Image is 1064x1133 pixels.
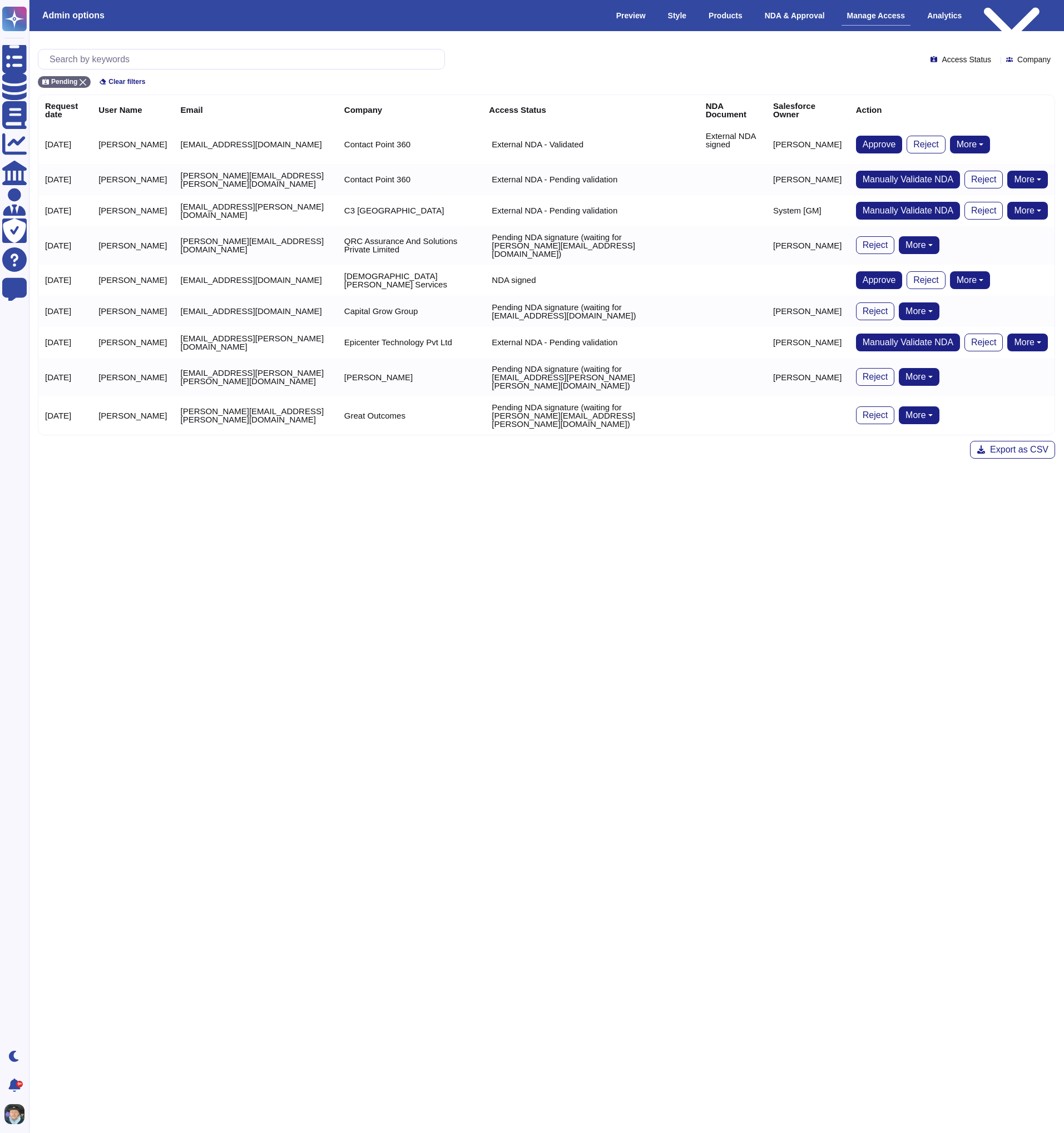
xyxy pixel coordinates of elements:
[1017,56,1051,63] span: Company
[92,265,174,296] td: [PERSON_NAME]
[174,164,338,195] td: [PERSON_NAME][EMAIL_ADDRESS][PERSON_NAME][DOMAIN_NAME]
[1007,334,1048,351] button: More
[766,226,849,265] td: [PERSON_NAME]
[482,95,699,125] th: Access Status
[1007,171,1048,188] button: More
[174,195,338,226] td: [EMAIL_ADDRESS][PERSON_NAME][DOMAIN_NAME]
[492,403,692,428] p: Pending NDA signature (waiting for [PERSON_NAME][EMAIL_ADDRESS][PERSON_NAME][DOMAIN_NAME])
[108,78,145,85] span: Clear filters
[492,276,536,284] p: NDA signed
[338,358,482,396] td: [PERSON_NAME]
[38,358,92,396] td: [DATE]
[863,338,953,347] span: Manually Validate NDA
[899,236,939,254] button: More
[42,10,105,21] h3: Admin options
[863,276,896,285] span: Approve
[492,233,692,258] p: Pending NDA signature (waiting for [PERSON_NAME][EMAIL_ADDRESS][DOMAIN_NAME])
[338,226,482,265] td: QRC Assurance And Solutions Private Limited
[950,136,991,153] button: More
[338,296,482,327] td: Capital Grow Group
[338,164,482,195] td: Contact Point 360
[856,334,960,351] button: Manually Validate NDA
[611,6,651,25] div: Preview
[863,140,896,149] span: Approve
[950,271,991,289] button: More
[92,125,174,164] td: [PERSON_NAME]
[842,6,911,26] div: Manage Access
[971,175,996,184] span: Reject
[703,6,748,25] div: Products
[38,195,92,226] td: [DATE]
[863,372,888,381] span: Reject
[338,195,482,226] td: C3 [GEOGRAPHIC_DATA]
[899,302,939,320] button: More
[971,206,996,215] span: Reject
[856,171,960,188] button: Manually Validate NDA
[492,140,583,148] p: External NDA - Validated
[51,78,77,85] span: Pending
[92,358,174,396] td: [PERSON_NAME]
[766,95,849,125] th: Salesforce Owner
[174,125,338,164] td: [EMAIL_ADDRESS][DOMAIN_NAME]
[856,368,894,386] button: Reject
[1007,202,1048,220] button: More
[699,95,766,125] th: NDA Document
[338,396,482,435] td: Great Outcomes
[856,136,903,153] button: Approve
[174,358,338,396] td: [EMAIL_ADDRESS][PERSON_NAME][PERSON_NAME][DOMAIN_NAME]
[766,125,849,164] td: [PERSON_NAME]
[856,202,960,220] button: Manually Validate NDA
[92,396,174,435] td: [PERSON_NAME]
[4,1104,24,1124] img: user
[662,6,692,25] div: Style
[766,164,849,195] td: [PERSON_NAME]
[907,136,945,153] button: Reject
[971,338,996,347] span: Reject
[863,206,953,215] span: Manually Validate NDA
[849,95,1055,125] th: Action
[16,1081,23,1087] div: 9+
[338,265,482,296] td: [DEMOGRAPHIC_DATA][PERSON_NAME] Services
[92,296,174,327] td: [PERSON_NAME]
[174,296,338,327] td: [EMAIL_ADDRESS][DOMAIN_NAME]
[92,226,174,265] td: [PERSON_NAME]
[492,365,692,390] p: Pending NDA signature (waiting for [EMAIL_ADDRESS][PERSON_NAME][PERSON_NAME][DOMAIN_NAME])
[38,327,92,358] td: [DATE]
[338,327,482,358] td: Epicenter Technology Pvt Ltd
[38,125,92,164] td: [DATE]
[38,396,92,435] td: [DATE]
[492,175,617,183] p: External NDA - Pending validation
[2,1102,32,1126] button: user
[856,271,903,289] button: Approve
[92,327,174,358] td: [PERSON_NAME]
[942,56,991,63] span: Access Status
[706,132,760,148] p: External NDA signed
[913,276,938,285] span: Reject
[492,206,617,215] p: External NDA - Pending validation
[766,296,849,327] td: [PERSON_NAME]
[766,358,849,396] td: [PERSON_NAME]
[338,125,482,164] td: Contact Point 360
[899,368,939,386] button: More
[492,338,617,346] p: External NDA - Pending validation
[338,95,482,125] th: Company
[38,226,92,265] td: [DATE]
[174,226,338,265] td: [PERSON_NAME][EMAIL_ADDRESS][DOMAIN_NAME]
[92,95,174,125] th: User Name
[863,241,888,250] span: Reject
[92,195,174,226] td: [PERSON_NAME]
[964,171,1003,188] button: Reject
[38,296,92,327] td: [DATE]
[863,175,953,184] span: Manually Validate NDA
[899,406,939,424] button: More
[990,445,1048,454] span: Export as CSV
[766,327,849,358] td: [PERSON_NAME]
[863,411,888,420] span: Reject
[964,202,1003,220] button: Reject
[492,303,692,320] p: Pending NDA signature (waiting for [EMAIL_ADDRESS][DOMAIN_NAME])
[759,6,830,25] div: NDA & Approval
[38,265,92,296] td: [DATE]
[913,140,938,149] span: Reject
[174,396,338,435] td: [PERSON_NAME][EMAIL_ADDRESS][PERSON_NAME][DOMAIN_NAME]
[174,327,338,358] td: [EMAIL_ADDRESS][PERSON_NAME][DOMAIN_NAME]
